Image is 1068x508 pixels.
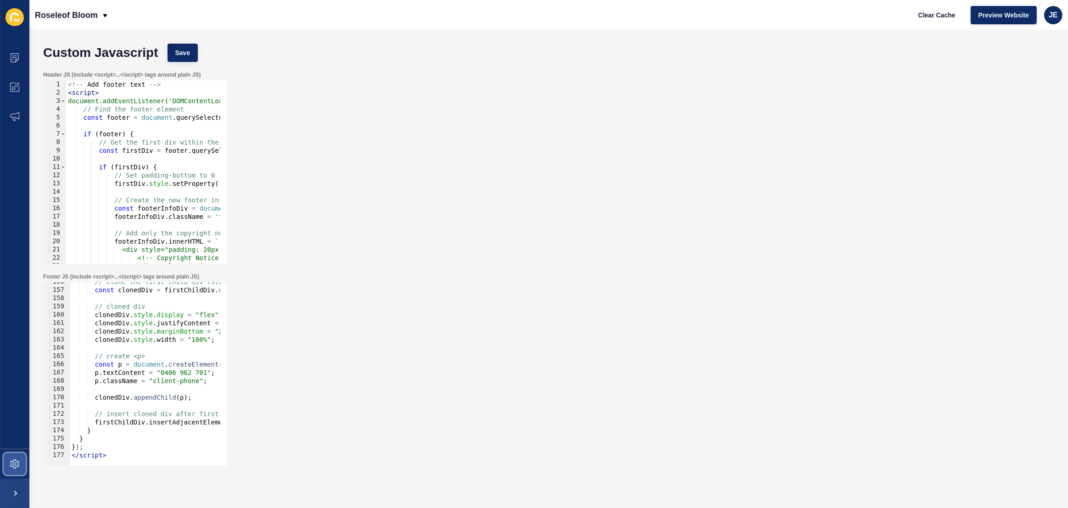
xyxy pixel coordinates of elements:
div: 176 [43,443,70,451]
div: 10 [43,155,66,163]
div: 7 [43,130,66,138]
div: 168 [43,377,70,385]
div: 11 [43,163,66,171]
span: Clear Cache [918,11,956,20]
label: Header JS (include <script>...</script> tags around plain JS) [43,71,201,78]
div: 165 [43,352,70,360]
div: 173 [43,418,70,426]
div: 157 [43,286,70,294]
div: 12 [43,171,66,179]
span: Save [175,48,190,57]
button: Clear Cache [911,6,963,24]
div: 6 [43,122,66,130]
div: 4 [43,105,66,113]
div: 2 [43,89,66,97]
div: 162 [43,327,70,335]
div: 16 [43,204,66,212]
div: 175 [43,435,70,443]
div: 160 [43,311,70,319]
div: 166 [43,360,70,368]
div: 172 [43,410,70,418]
div: 167 [43,368,70,377]
div: 14 [43,188,66,196]
span: JE [1049,11,1058,20]
div: 159 [43,302,70,311]
h1: Custom Javascript [43,48,158,57]
div: 15 [43,196,66,204]
div: 18 [43,221,66,229]
div: 21 [43,246,66,254]
div: 23 [43,262,66,270]
div: 158 [43,294,70,302]
label: Footer JS (include <script>...</script> tags around plain JS) [43,273,199,280]
div: 8 [43,138,66,146]
button: Preview Website [971,6,1037,24]
div: 170 [43,393,70,402]
div: 161 [43,319,70,327]
div: 3 [43,97,66,105]
div: 19 [43,229,66,237]
div: 17 [43,212,66,221]
div: 20 [43,237,66,246]
div: 13 [43,179,66,188]
div: 22 [43,254,66,262]
p: Roseleof Bloom [35,4,98,27]
div: 174 [43,426,70,435]
div: 171 [43,402,70,410]
div: 177 [43,451,70,459]
button: Save [168,44,198,62]
div: 164 [43,344,70,352]
div: 169 [43,385,70,393]
span: Preview Website [979,11,1029,20]
div: 163 [43,335,70,344]
div: 5 [43,113,66,122]
div: 9 [43,146,66,155]
div: 1 [43,80,66,89]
